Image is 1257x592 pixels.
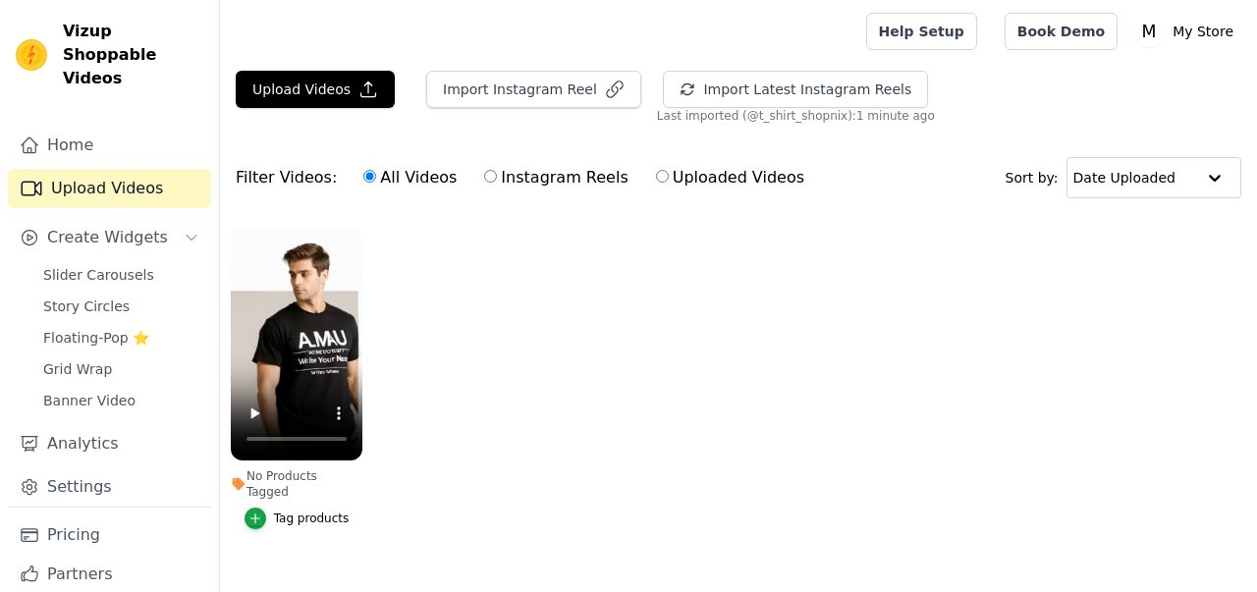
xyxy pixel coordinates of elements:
[43,328,149,348] span: Floating-Pop ⭐
[8,218,211,257] button: Create Widgets
[47,226,168,249] span: Create Widgets
[866,13,977,50] a: Help Setup
[236,155,815,200] div: Filter Videos:
[655,165,805,190] label: Uploaded Videos
[245,508,350,529] button: Tag products
[231,468,362,500] div: No Products Tagged
[657,108,935,124] span: Last imported (@ t_shirt_shopnix ): 1 minute ago
[663,71,928,108] button: Import Latest Instagram Reels
[656,170,669,183] input: Uploaded Videos
[1133,14,1241,49] button: M My Store
[43,391,136,410] span: Banner Video
[8,467,211,507] a: Settings
[31,293,211,320] a: Story Circles
[483,165,628,190] label: Instagram Reels
[363,170,376,183] input: All Videos
[43,265,154,285] span: Slider Carousels
[1005,13,1118,50] a: Book Demo
[1006,157,1242,198] div: Sort by:
[43,359,112,379] span: Grid Wrap
[8,515,211,555] a: Pricing
[274,511,350,526] div: Tag products
[8,169,211,208] a: Upload Videos
[8,424,211,463] a: Analytics
[31,387,211,414] a: Banner Video
[1165,14,1241,49] p: My Store
[236,71,395,108] button: Upload Videos
[426,71,641,108] button: Import Instagram Reel
[16,39,47,71] img: Vizup
[43,296,130,316] span: Story Circles
[8,126,211,165] a: Home
[31,324,211,351] a: Floating-Pop ⭐
[63,20,203,90] span: Vizup Shoppable Videos
[31,355,211,383] a: Grid Wrap
[31,261,211,289] a: Slider Carousels
[362,165,458,190] label: All Videos
[484,170,497,183] input: Instagram Reels
[1142,22,1157,41] text: M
